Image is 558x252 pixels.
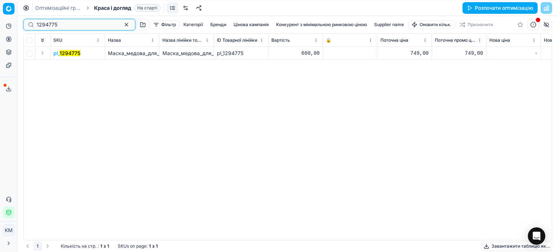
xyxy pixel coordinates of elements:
button: Expand [38,49,47,57]
span: Назва лінійки товарів [162,37,203,43]
button: Фільтр [150,20,179,29]
button: Категорії [181,20,206,29]
button: КM [3,224,15,236]
strong: 1 [107,243,109,249]
span: SKUs on page : [118,243,147,249]
nav: breadcrumb [35,4,161,12]
button: Go to next page [43,242,52,251]
span: Краса і догляд [94,4,131,12]
button: Цінова кампанія [231,20,272,29]
span: КM [3,225,14,236]
span: SKU [53,37,62,43]
span: Нова ціна [489,37,510,43]
span: ID Товарної лінійки [217,37,257,43]
span: pl_ [53,50,80,57]
button: Supplier name [371,20,407,29]
button: Завантажити таблицю як... [482,242,552,251]
nav: pagination [23,242,52,251]
button: Конкурент з мінімальною ринковою ціною [273,20,370,29]
input: Пошук по SKU або назві [37,21,116,28]
span: 🔒 [326,37,331,43]
a: Оптимізаційні групи [35,4,82,12]
strong: з [152,243,154,249]
div: 749,00 [435,50,483,57]
span: На старті [134,4,161,12]
span: Маска_медова_для_волосся_інтенсивної_дії_Daeng_Gi_Meo_Ri_Honey_Intensive_Plus_Hair_Mask_1_л [108,50,350,56]
span: Назва [108,37,121,43]
div: : [61,243,109,249]
span: Поточна ціна [380,37,408,43]
div: Маска_медова_для_волосся_інтенсивної_дії_Daeng_Gi_Meo_Ri_Honey_Intensive_Plus_Hair_Mask_1_л [162,50,211,57]
div: - [489,50,538,57]
div: 749,00 [380,50,429,57]
div: Open Intercom Messenger [528,227,545,245]
button: Бренди [207,20,229,29]
button: pl_1294775 [53,50,80,57]
button: Expand all [38,36,47,45]
div: pl_1294775 [217,50,265,57]
button: Оновити кільк. [408,20,455,29]
strong: 1 [100,243,102,249]
button: Розпочати оптимізацію [462,2,538,14]
span: Поточна промо ціна [435,37,476,43]
span: Краса і доглядНа старті [94,4,161,12]
span: Вартість [271,37,290,43]
strong: 1 [149,243,151,249]
button: 1 [33,242,42,251]
mark: 1294775 [60,50,80,56]
button: Go to previous page [23,242,32,251]
strong: з [104,243,106,249]
div: 660,00 [271,50,320,57]
button: Призначити [456,20,496,29]
span: Кількість на стр. [61,243,96,249]
strong: 1 [156,243,158,249]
